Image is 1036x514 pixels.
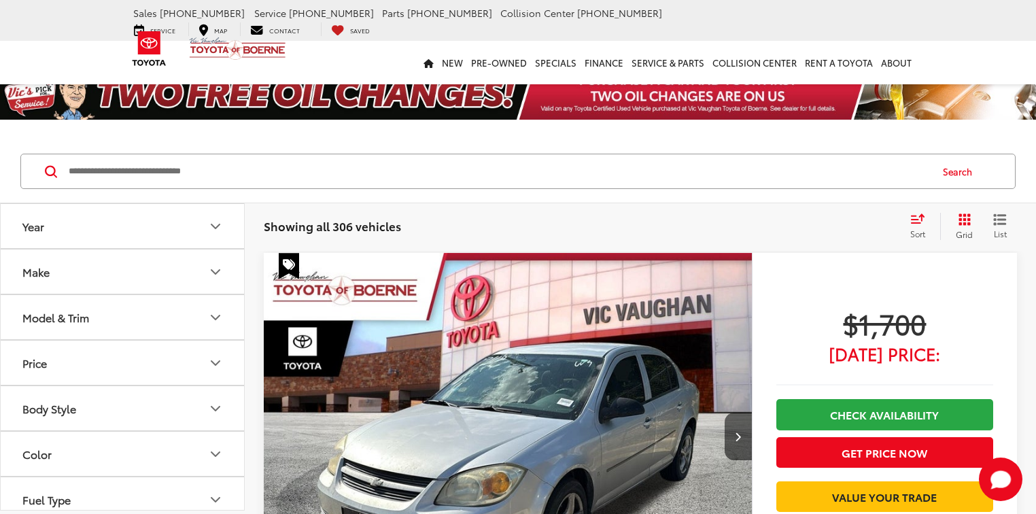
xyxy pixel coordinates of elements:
a: Pre-Owned [467,41,531,84]
a: Finance [581,41,627,84]
svg: Start Chat [979,458,1022,501]
img: Toyota [124,27,175,71]
a: Rent a Toyota [801,41,877,84]
a: Home [419,41,438,84]
button: List View [983,213,1017,240]
div: Price [207,355,224,371]
div: Make [207,264,224,280]
button: Body StyleBody Style [1,386,245,430]
a: Specials [531,41,581,84]
span: Grid [956,228,973,240]
div: Fuel Type [22,493,71,506]
button: Next image [725,413,752,460]
div: Model & Trim [207,309,224,326]
a: My Saved Vehicles [321,22,380,36]
div: Year [22,220,44,233]
button: Model & TrimModel & Trim [1,295,245,339]
div: Fuel Type [207,492,224,508]
div: Year [207,218,224,235]
div: Color [207,446,224,462]
span: Saved [350,26,370,35]
a: Collision Center [708,41,801,84]
span: Service [254,6,286,20]
div: Price [22,356,47,369]
span: Special [279,253,299,279]
span: Parts [382,6,404,20]
button: Select sort value [903,213,940,240]
span: Sales [133,6,157,20]
div: Body Style [22,402,76,415]
button: Toggle Chat Window [979,458,1022,501]
a: Contact [240,22,310,36]
a: Value Your Trade [776,481,993,512]
div: Color [22,447,52,460]
span: [PHONE_NUMBER] [577,6,662,20]
button: Grid View [940,213,983,240]
img: Vic Vaughan Toyota of Boerne [189,37,286,61]
a: New [438,41,467,84]
span: [DATE] Price: [776,347,993,360]
a: Check Availability [776,399,993,430]
span: Sort [910,228,925,239]
button: ColorColor [1,432,245,476]
a: Service [124,22,186,36]
button: PricePrice [1,341,245,385]
button: Search [930,154,992,188]
div: Make [22,265,50,278]
input: Search by Make, Model, or Keyword [67,155,930,188]
button: MakeMake [1,250,245,294]
a: About [877,41,916,84]
button: YearYear [1,204,245,248]
a: Service & Parts: Opens in a new tab [627,41,708,84]
span: $1,700 [776,306,993,340]
span: [PHONE_NUMBER] [289,6,374,20]
div: Body Style [207,400,224,417]
span: List [993,228,1007,239]
div: Model & Trim [22,311,89,324]
span: [PHONE_NUMBER] [407,6,492,20]
span: [PHONE_NUMBER] [160,6,245,20]
a: Map [188,22,237,36]
button: Get Price Now [776,437,993,468]
span: Collision Center [500,6,574,20]
span: Showing all 306 vehicles [264,218,401,234]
